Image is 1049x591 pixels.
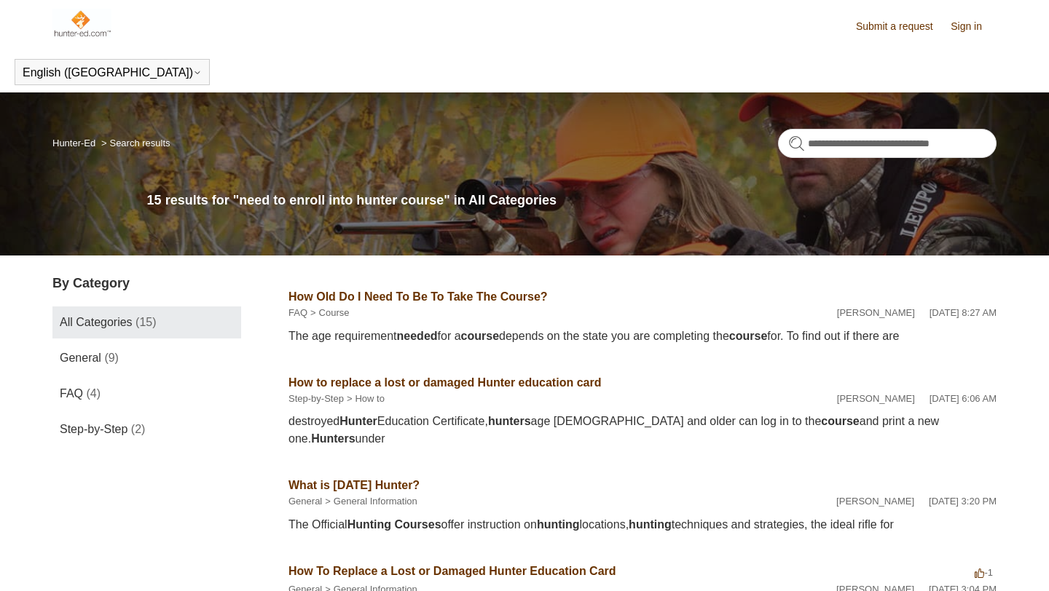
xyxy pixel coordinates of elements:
a: General (9) [52,342,241,374]
em: hunting [629,518,672,531]
a: Step-by-Step [288,393,344,404]
h3: By Category [52,274,241,293]
li: Search results [98,138,170,148]
a: Hunter-Ed [52,138,95,148]
em: Hunting [347,518,391,531]
li: Step-by-Step [288,392,344,406]
div: The age requirement for a depends on the state you are completing the for. To find out if there are [288,328,997,345]
li: Hunter-Ed [52,138,98,148]
em: course [729,330,767,342]
a: Course [319,307,350,318]
a: FAQ [288,307,307,318]
a: FAQ (4) [52,378,241,410]
a: All Categories (15) [52,306,241,338]
a: How To Replace a Lost or Damaged Hunter Education Card [288,565,616,577]
em: Courses [395,518,441,531]
div: destroyed Education Certificate, age [DEMOGRAPHIC_DATA] and older can log in to the and print a n... [288,413,997,448]
em: course [821,415,859,427]
span: General [60,352,101,364]
a: What is [DATE] Hunter? [288,479,420,491]
span: Step-by-Step [60,423,127,435]
time: 02/12/2024, 15:20 [929,496,997,507]
li: FAQ [288,306,307,320]
span: All Categories [60,316,133,328]
time: 07/28/2022, 06:06 [930,393,997,404]
a: Submit a request [856,19,948,34]
time: 05/15/2024, 08:27 [930,307,997,318]
li: General Information [322,494,417,509]
a: How to [355,393,384,404]
img: Hunter-Ed Help Center home page [52,9,111,38]
span: -1 [975,567,993,578]
li: General [288,494,322,509]
span: (4) [86,387,101,400]
em: hunters [488,415,531,427]
a: Step-by-Step (2) [52,413,241,445]
a: Sign in [951,19,997,34]
span: (2) [131,423,146,435]
em: needed [397,330,438,342]
em: Hunter [339,415,377,427]
span: (9) [104,352,119,364]
a: How Old Do I Need To Be To Take The Course? [288,290,548,303]
li: [PERSON_NAME] [837,306,915,320]
li: Course [307,306,350,320]
input: Search [778,129,997,158]
button: English ([GEOGRAPHIC_DATA]) [23,66,202,79]
em: hunting [537,518,580,531]
li: [PERSON_NAME] [836,494,914,509]
h1: 15 results for "need to enroll into hunter course" in All Categories [147,191,997,210]
a: How to replace a lost or damaged Hunter education card [288,376,601,389]
span: (15) [135,316,156,328]
a: General [288,496,322,507]
em: course [461,330,499,342]
em: Hunters [311,432,355,445]
a: General Information [334,496,417,507]
li: How to [344,392,385,406]
li: [PERSON_NAME] [837,392,915,406]
span: FAQ [60,387,83,400]
div: The Official offer instruction on locations, techniques and strategies, the ideal rifle for [288,516,997,534]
